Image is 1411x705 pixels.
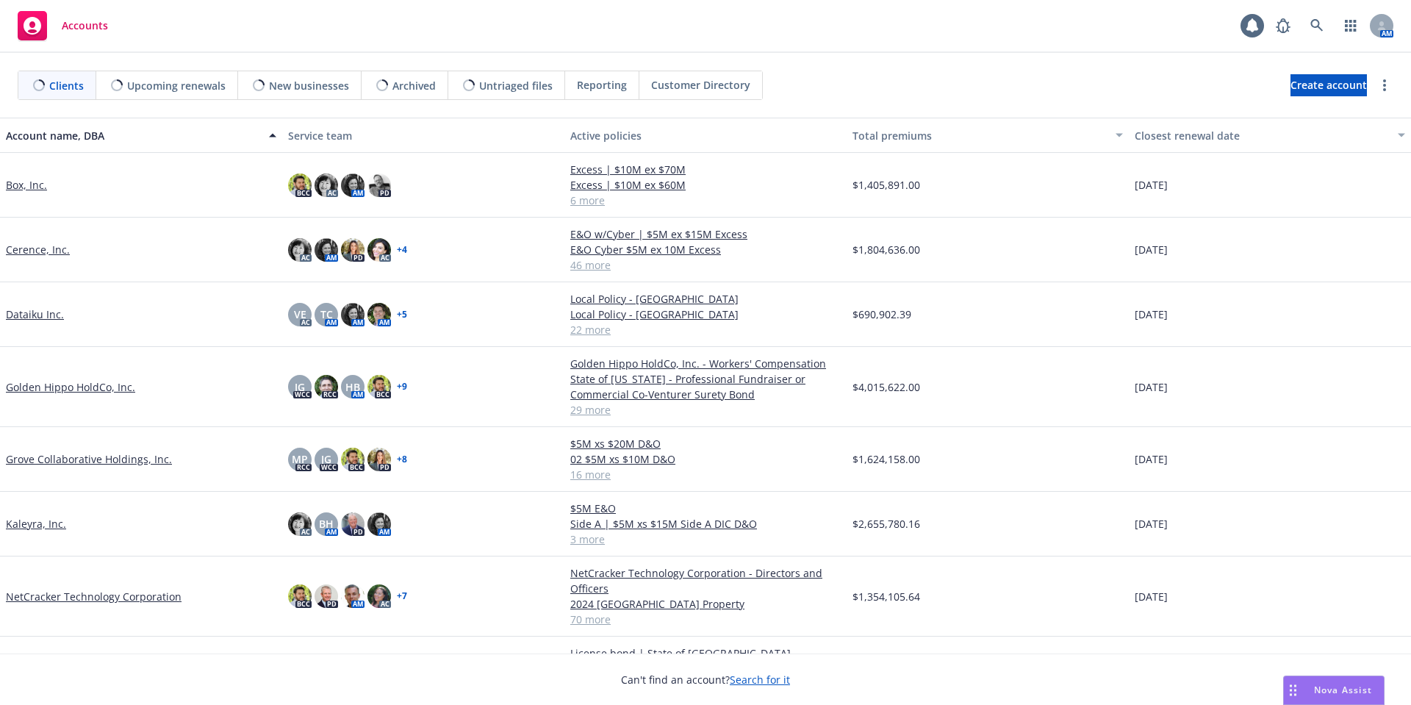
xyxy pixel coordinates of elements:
[570,193,841,208] a: 6 more
[479,78,553,93] span: Untriaged files
[269,78,349,93] span: New businesses
[320,307,333,322] span: TC
[570,402,841,418] a: 29 more
[341,303,365,326] img: photo
[852,177,920,193] span: $1,405,891.00
[852,128,1107,143] div: Total premiums
[570,436,841,451] a: $5M xs $20M D&O
[62,20,108,32] span: Accounts
[1302,11,1332,40] a: Search
[570,565,841,596] a: NetCracker Technology Corporation - Directors and Officers
[392,78,436,93] span: Archived
[397,310,407,319] a: + 5
[6,128,260,143] div: Account name, DBA
[341,238,365,262] img: photo
[1283,676,1385,705] button: Nova Assist
[397,455,407,464] a: + 8
[1135,451,1168,467] span: [DATE]
[6,177,47,193] a: Box, Inc.
[1135,516,1168,532] span: [DATE]
[730,673,790,687] a: Search for it
[570,451,841,467] a: 02 $5M xs $10M D&O
[295,379,305,395] span: JG
[288,512,312,536] img: photo
[570,516,841,532] a: Side A | $5M xs $15M Side A DIC D&O
[564,118,847,153] button: Active policies
[570,242,841,257] a: E&O Cyber $5M ex 10M Excess
[1268,11,1298,40] a: Report a Bug
[852,451,920,467] span: $1,624,158.00
[621,672,790,687] span: Can't find an account?
[397,382,407,391] a: + 9
[6,379,135,395] a: Golden Hippo HoldCo, Inc.
[570,162,841,177] a: Excess | $10M ex $70M
[570,322,841,337] a: 22 more
[570,596,841,612] a: 2024 [GEOGRAPHIC_DATA] Property
[1284,676,1302,704] div: Drag to move
[1135,307,1168,322] span: [DATE]
[570,128,841,143] div: Active policies
[1135,242,1168,257] span: [DATE]
[345,379,360,395] span: HB
[6,451,172,467] a: Grove Collaborative Holdings, Inc.
[12,5,114,46] a: Accounts
[319,516,334,532] span: BH
[1135,128,1389,143] div: Closest renewal date
[367,448,391,471] img: photo
[570,467,841,482] a: 16 more
[570,612,841,627] a: 70 more
[570,257,841,273] a: 46 more
[288,584,312,608] img: photo
[397,246,407,254] a: + 4
[292,451,308,467] span: MP
[570,501,841,516] a: $5M E&O
[847,118,1129,153] button: Total premiums
[288,128,559,143] div: Service team
[1376,76,1393,94] a: more
[1290,71,1367,99] span: Create account
[852,589,920,604] span: $1,354,105.64
[397,592,407,601] a: + 7
[294,307,306,322] span: VE
[282,118,564,153] button: Service team
[6,307,64,322] a: Dataiku Inc.
[570,177,841,193] a: Excess | $10M ex $60M
[367,512,391,536] img: photo
[288,238,312,262] img: photo
[852,307,911,322] span: $690,902.39
[570,645,841,661] a: License bond | State of [GEOGRAPHIC_DATA]
[6,589,182,604] a: NetCracker Technology Corporation
[1129,118,1411,153] button: Closest renewal date
[367,238,391,262] img: photo
[570,291,841,307] a: Local Policy - [GEOGRAPHIC_DATA]
[570,226,841,242] a: E&O w/Cyber | $5M ex $15M Excess
[315,375,338,398] img: photo
[367,173,391,197] img: photo
[315,173,338,197] img: photo
[6,516,66,532] a: Kaleyra, Inc.
[1336,11,1365,40] a: Switch app
[1290,74,1367,96] a: Create account
[341,512,365,536] img: photo
[852,516,920,532] span: $2,655,780.16
[127,78,226,93] span: Upcoming renewals
[49,78,84,93] span: Clients
[1135,589,1168,604] span: [DATE]
[570,307,841,322] a: Local Policy - [GEOGRAPHIC_DATA]
[1135,177,1168,193] span: [DATE]
[852,379,920,395] span: $4,015,622.00
[1314,684,1372,696] span: Nova Assist
[570,371,841,402] a: State of [US_STATE] - Professional Fundraiser or Commercial Co-Venturer Surety Bond
[1135,379,1168,395] span: [DATE]
[321,451,331,467] span: JG
[315,238,338,262] img: photo
[341,584,365,608] img: photo
[367,303,391,326] img: photo
[570,532,841,547] a: 3 more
